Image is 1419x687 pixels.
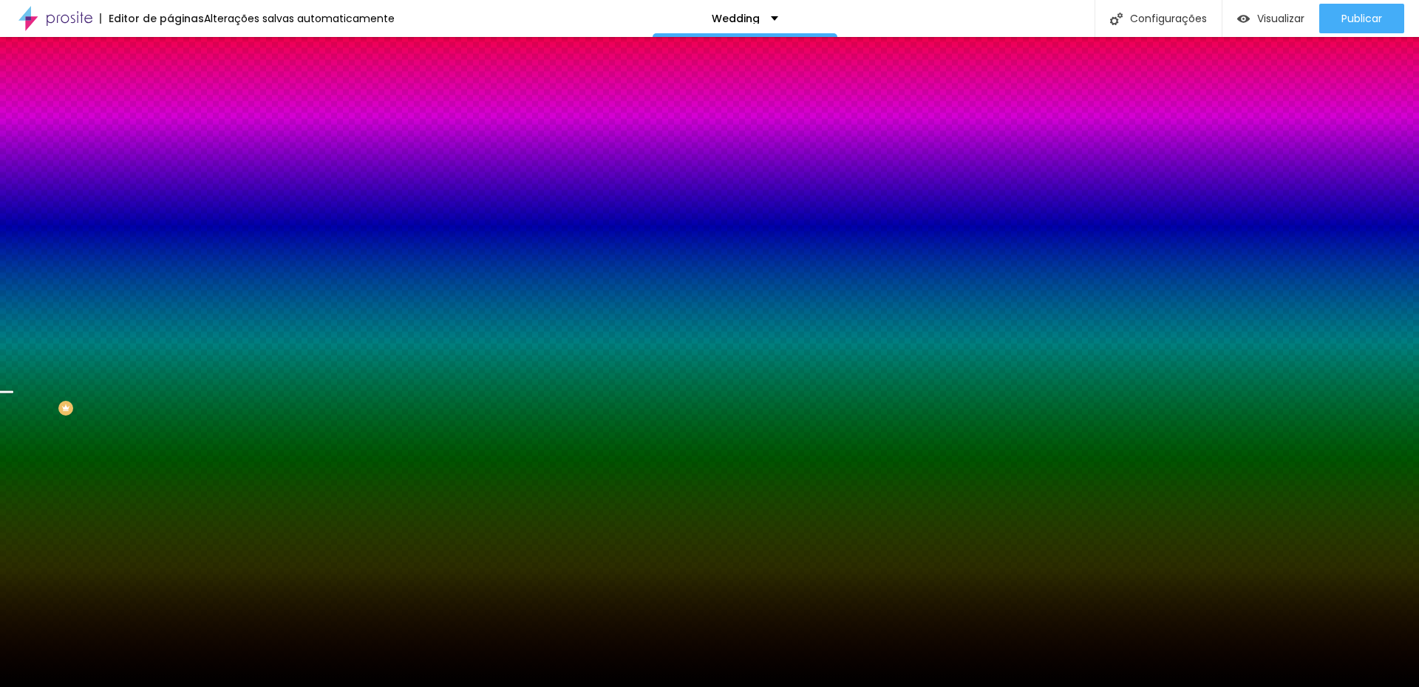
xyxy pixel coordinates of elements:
span: Visualizar [1257,13,1304,24]
p: Wedding [712,13,760,24]
button: Visualizar [1222,4,1319,33]
button: Publicar [1319,4,1404,33]
div: Editor de páginas [100,13,204,24]
img: Icone [1110,13,1123,25]
div: Alterações salvas automaticamente [204,13,395,24]
span: Publicar [1341,13,1382,24]
img: view-1.svg [1237,13,1250,25]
